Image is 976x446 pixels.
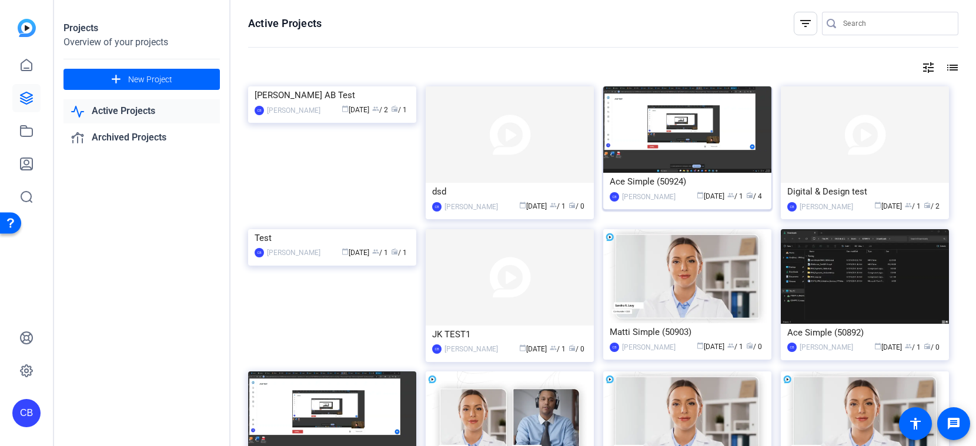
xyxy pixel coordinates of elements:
[128,73,172,86] span: New Project
[874,202,881,209] span: calendar_today
[746,343,762,351] span: / 0
[63,21,220,35] div: Projects
[12,399,41,427] div: CB
[924,343,931,350] span: radio
[944,61,958,75] mat-icon: list
[787,202,797,212] div: CB
[342,249,369,257] span: [DATE]
[432,183,587,200] div: dsd
[569,345,584,353] span: / 0
[109,72,123,87] mat-icon: add
[569,344,576,351] span: radio
[391,248,398,255] span: radio
[924,343,940,351] span: / 0
[372,249,388,257] span: / 1
[432,344,442,354] div: CB
[391,105,398,112] span: radio
[610,173,765,190] div: Ace Simple (50924)
[63,126,220,150] a: Archived Projects
[787,183,942,200] div: Digital & Design test
[432,326,587,343] div: JK TEST1
[697,192,724,200] span: [DATE]
[610,343,619,352] div: CB
[267,247,320,259] div: [PERSON_NAME]
[746,342,753,349] span: radio
[905,202,912,209] span: group
[610,192,619,202] div: CB
[342,248,349,255] span: calendar_today
[18,19,36,37] img: blue-gradient.svg
[697,192,704,199] span: calendar_today
[342,105,349,112] span: calendar_today
[248,16,322,31] h1: Active Projects
[444,201,498,213] div: [PERSON_NAME]
[905,202,921,210] span: / 1
[947,417,961,431] mat-icon: message
[519,344,526,351] span: calendar_today
[727,192,743,200] span: / 1
[921,61,935,75] mat-icon: tune
[697,343,724,351] span: [DATE]
[519,202,526,209] span: calendar_today
[787,343,797,352] div: CB
[342,106,369,114] span: [DATE]
[905,343,921,351] span: / 1
[569,202,576,209] span: radio
[622,341,676,353] div: [PERSON_NAME]
[727,342,734,349] span: group
[800,201,853,213] div: [PERSON_NAME]
[924,202,931,209] span: radio
[622,191,676,203] div: [PERSON_NAME]
[255,229,410,247] div: Test
[908,417,922,431] mat-icon: accessibility
[63,69,220,90] button: New Project
[800,341,853,353] div: [PERSON_NAME]
[727,192,734,199] span: group
[255,86,410,104] div: [PERSON_NAME] AB Test
[550,202,566,210] span: / 1
[746,192,762,200] span: / 4
[746,192,753,199] span: radio
[798,16,813,31] mat-icon: filter_list
[267,105,320,116] div: [PERSON_NAME]
[391,106,407,114] span: / 1
[519,345,547,353] span: [DATE]
[63,99,220,123] a: Active Projects
[874,343,881,350] span: calendar_today
[843,16,949,31] input: Search
[519,202,547,210] span: [DATE]
[432,202,442,212] div: CB
[610,323,765,341] div: Matti Simple (50903)
[787,324,942,341] div: Ace Simple (50892)
[255,106,264,115] div: CB
[569,202,584,210] span: / 0
[255,248,264,257] div: CB
[697,342,704,349] span: calendar_today
[550,344,557,351] span: group
[372,106,388,114] span: / 2
[391,249,407,257] span: / 1
[444,343,498,355] div: [PERSON_NAME]
[874,343,902,351] span: [DATE]
[550,345,566,353] span: / 1
[874,202,902,210] span: [DATE]
[905,343,912,350] span: group
[727,343,743,351] span: / 1
[924,202,940,210] span: / 2
[63,35,220,49] div: Overview of your projects
[550,202,557,209] span: group
[372,105,379,112] span: group
[372,248,379,255] span: group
